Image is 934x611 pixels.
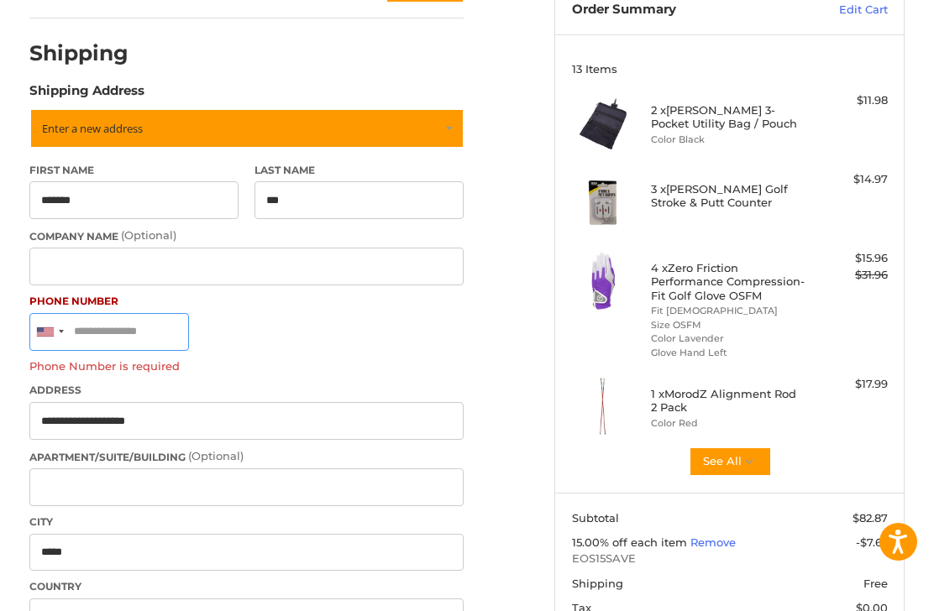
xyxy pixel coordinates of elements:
[651,332,805,346] li: Color Lavender
[651,103,805,131] h4: 2 x [PERSON_NAME] 3-Pocket Utility Bag / Pouch
[809,92,888,109] div: $11.98
[188,449,244,462] small: (Optional)
[651,182,805,210] h4: 3 x [PERSON_NAME] Golf Stroke & Putt Counter
[29,227,464,244] label: Company Name
[29,294,464,309] label: Phone Number
[572,535,690,549] span: 15.00% off each item
[42,121,143,136] span: Enter a new address
[787,2,888,18] a: Edit Cart
[690,535,736,549] a: Remove
[651,416,805,431] li: Color Red
[572,511,619,525] span: Subtotal
[572,2,787,18] h3: Order Summary
[856,535,888,549] span: -$7.65
[29,448,464,465] label: Apartment/Suite/Building
[29,514,464,530] label: City
[121,228,176,242] small: (Optional)
[853,511,888,525] span: $82.87
[651,133,805,147] li: Color Black
[809,250,888,267] div: $15.96
[29,40,129,66] h2: Shipping
[572,62,888,76] h3: 13 Items
[651,261,805,302] h4: 4 x Zero Friction Performance Compression-Fit Golf Glove OSFM
[809,171,888,188] div: $14.97
[29,108,464,149] a: Enter or select a different address
[572,577,623,590] span: Shipping
[651,318,805,332] li: Size OSFM
[651,346,805,360] li: Glove Hand Left
[651,304,805,318] li: Fit [DEMOGRAPHIC_DATA]
[29,81,144,108] legend: Shipping Address
[29,579,464,594] label: Country
[29,359,464,373] label: Phone Number is required
[29,383,464,398] label: Address
[651,387,805,415] h4: 1 x MorodZ Alignment Rod 2 Pack
[30,314,69,350] div: United States: +1
[809,267,888,284] div: $31.96
[809,376,888,393] div: $17.99
[572,551,888,567] span: EOS15SAVE
[29,163,239,178] label: First Name
[254,163,464,178] label: Last Name
[689,446,772,477] button: See All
